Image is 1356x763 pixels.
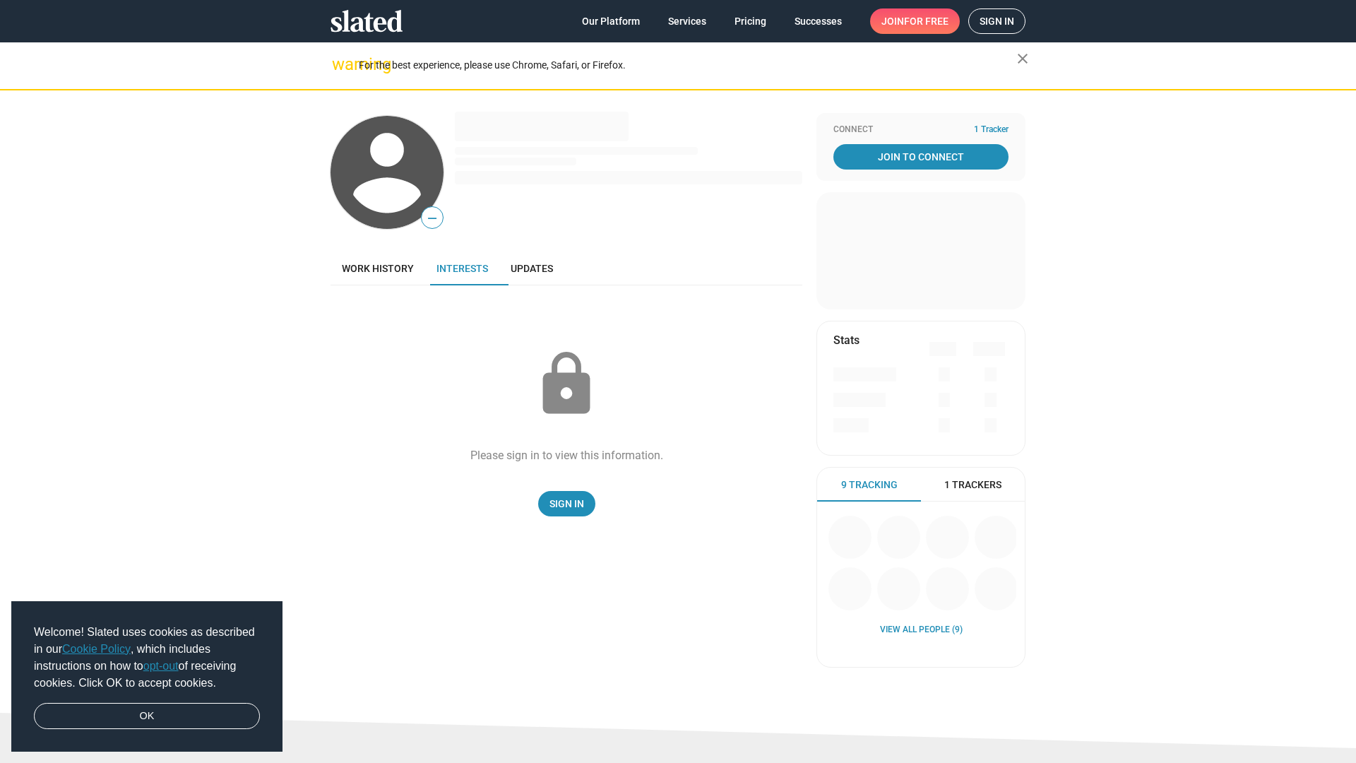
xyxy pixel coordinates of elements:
a: Pricing [723,8,778,34]
a: Updates [499,252,564,285]
div: cookieconsent [11,601,282,752]
span: Updates [511,263,553,274]
div: Please sign in to view this information. [470,448,663,463]
a: dismiss cookie message [34,703,260,730]
div: Connect [833,124,1009,136]
span: Sign in [980,9,1014,33]
div: For the best experience, please use Chrome, Safari, or Firefox. [359,56,1017,75]
a: Join To Connect [833,144,1009,170]
span: Successes [795,8,842,34]
a: Sign In [538,491,595,516]
a: Interests [425,252,499,285]
span: Our Platform [582,8,640,34]
mat-icon: warning [332,56,349,73]
span: Sign In [549,491,584,516]
a: opt-out [143,660,179,672]
span: Interests [436,263,488,274]
mat-icon: close [1014,50,1031,67]
span: Services [668,8,706,34]
span: for free [904,8,948,34]
span: 1 Tracker [974,124,1009,136]
a: Sign in [968,8,1025,34]
mat-icon: lock [531,349,602,420]
a: Cookie Policy [62,643,131,655]
span: Work history [342,263,414,274]
a: Joinfor free [870,8,960,34]
a: Successes [783,8,853,34]
a: Our Platform [571,8,651,34]
span: 1 Trackers [944,478,1001,492]
a: View all People (9) [880,625,963,636]
mat-card-title: Stats [833,333,860,348]
span: Join [881,8,948,34]
span: Welcome! Slated uses cookies as described in our , which includes instructions on how to of recei... [34,624,260,692]
span: Pricing [734,8,766,34]
span: 9 Tracking [841,478,898,492]
a: Services [657,8,718,34]
span: — [422,209,443,227]
span: Join To Connect [836,144,1006,170]
a: Work history [331,252,425,285]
